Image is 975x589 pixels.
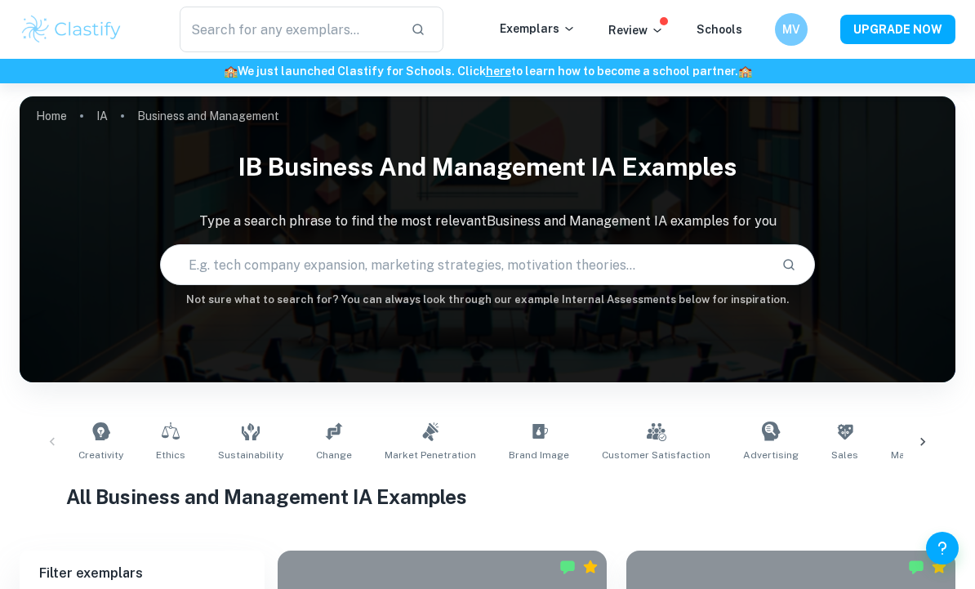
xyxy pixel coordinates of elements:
span: Change [316,448,352,462]
span: Brand Image [509,448,569,462]
a: here [486,65,511,78]
h1: IB Business and Management IA examples [20,142,955,192]
span: Market Penetration [385,448,476,462]
span: Advertising [743,448,799,462]
a: IA [96,105,108,127]
img: Marked [559,559,576,575]
button: Search [775,251,803,279]
p: Exemplars [500,20,576,38]
p: Review [608,21,664,39]
span: Marketing [891,448,939,462]
span: Sustainability [218,448,283,462]
button: MV [775,13,808,46]
span: Customer Satisfaction [602,448,710,462]
span: 🏫 [738,65,752,78]
h6: MV [782,20,801,38]
img: Clastify logo [20,13,123,46]
p: Type a search phrase to find the most relevant Business and Management IA examples for you [20,212,955,231]
p: Business and Management [137,107,279,125]
input: Search for any exemplars... [180,7,398,52]
span: 🏫 [224,65,238,78]
h6: Not sure what to search for? You can always look through our example Internal Assessments below f... [20,292,955,308]
button: Help and Feedback [926,532,959,564]
input: E.g. tech company expansion, marketing strategies, motivation theories... [161,242,768,288]
a: Schools [697,23,742,36]
span: Creativity [78,448,123,462]
h1: All Business and Management IA Examples [66,482,908,511]
a: Home [36,105,67,127]
div: Premium [931,559,947,575]
div: Premium [582,559,599,575]
span: Sales [831,448,858,462]
h6: We just launched Clastify for Schools. Click to learn how to become a school partner. [3,62,972,80]
img: Marked [908,559,924,575]
span: Ethics [156,448,185,462]
button: UPGRADE NOW [840,15,955,44]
